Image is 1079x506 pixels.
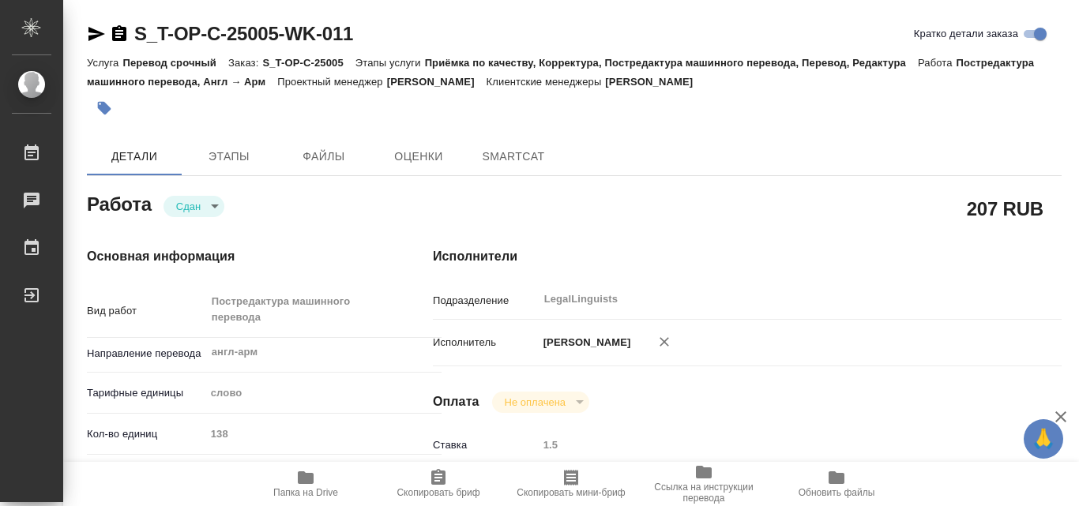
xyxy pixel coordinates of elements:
span: Детали [96,147,172,167]
button: Добавить тэг [87,91,122,126]
h4: Основная информация [87,247,370,266]
p: Кол-во единиц [87,426,205,442]
span: Оценки [381,147,457,167]
a: S_T-OP-C-25005-WK-011 [134,23,353,44]
p: [PERSON_NAME] [387,76,487,88]
span: Скопировать мини-бриф [517,487,625,498]
button: Папка на Drive [239,462,372,506]
span: SmartCat [476,147,551,167]
p: [PERSON_NAME] [538,335,631,350]
span: Ссылка на инструкции перевода [647,482,761,504]
p: Ставка [433,437,538,453]
p: Направление перевода [87,346,205,362]
div: слово [205,380,442,407]
h2: 207 RUB [967,195,1043,222]
input: Пустое поле [205,422,442,445]
button: Скопировать ссылку для ЯМессенджера [87,24,106,43]
p: Заказ: [228,57,262,69]
p: Перевод срочный [122,57,228,69]
span: 🙏 [1030,422,1057,455]
button: Сдан [171,200,205,213]
button: 🙏 [1024,419,1063,459]
span: Кратко детали заказа [914,26,1018,42]
p: S_T-OP-C-25005 [262,57,355,69]
span: Обновить файлы [799,487,875,498]
div: Сдан [492,392,589,413]
p: Приёмка по качеству, Корректура, Постредактура машинного перевода, Перевод, Редактура [425,57,918,69]
button: Ссылка на инструкции перевода [637,462,770,506]
div: Сдан [164,196,224,217]
input: Пустое поле [538,433,1009,456]
p: Тарифные единицы [87,385,205,401]
p: Проектный менеджер [277,76,386,88]
p: Работа [918,57,957,69]
span: Этапы [191,147,267,167]
span: Скопировать бриф [397,487,479,498]
p: Клиентские менеджеры [487,76,606,88]
button: Обновить файлы [770,462,903,506]
span: Папка на Drive [273,487,338,498]
p: Вид работ [87,303,205,319]
p: Подразделение [433,293,538,309]
span: Файлы [286,147,362,167]
h2: Работа [87,189,152,217]
button: Удалить исполнителя [647,324,682,359]
p: [PERSON_NAME] [605,76,705,88]
h4: Исполнители [433,247,1062,266]
button: Не оплачена [500,395,570,409]
button: Скопировать бриф [372,462,505,506]
p: Этапы услуги [355,57,425,69]
h4: Оплата [433,392,479,411]
button: Скопировать ссылку [110,24,129,43]
p: Услуга [87,57,122,69]
p: Исполнитель [433,335,538,350]
button: Скопировать мини-бриф [505,462,637,506]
